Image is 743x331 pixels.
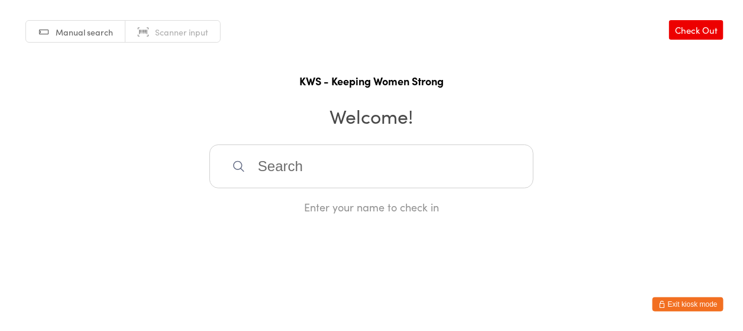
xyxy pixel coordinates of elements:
h2: Welcome! [12,102,731,129]
h1: KWS - Keeping Women Strong [12,73,731,88]
button: Exit kiosk mode [652,297,723,311]
span: Scanner input [155,26,208,38]
input: Search [209,144,534,188]
div: Enter your name to check in [209,200,534,214]
span: Manual search [56,26,113,38]
a: Check Out [669,20,723,40]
